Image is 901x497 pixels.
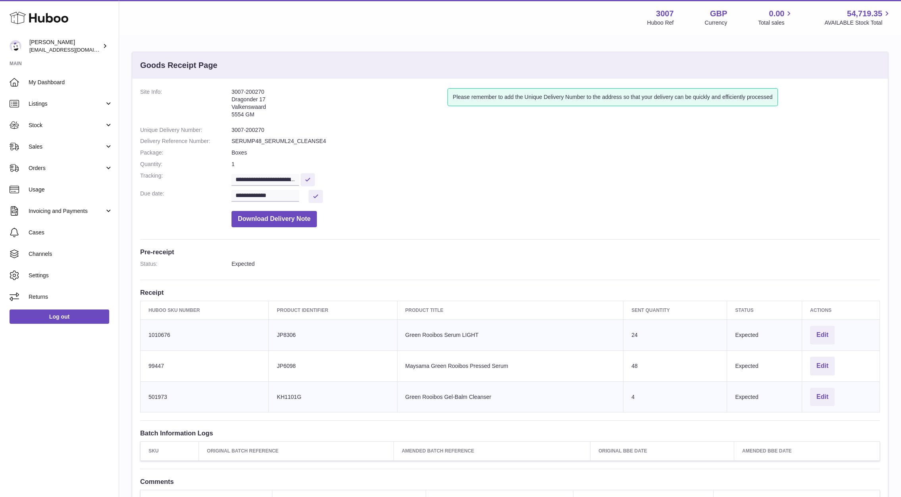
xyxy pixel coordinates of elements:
[710,8,727,19] strong: GBP
[140,137,232,145] dt: Delivery Reference Number:
[847,8,882,19] span: 54,719.35
[29,186,113,193] span: Usage
[140,190,232,203] dt: Due date:
[810,326,835,344] button: Edit
[824,8,891,27] a: 54,719.35 AVAILABLE Stock Total
[727,350,802,381] td: Expected
[140,161,232,168] dt: Quantity:
[29,100,104,108] span: Listings
[10,309,109,324] a: Log out
[269,301,397,319] th: Product Identifier
[140,149,232,157] dt: Package:
[397,381,623,412] td: Green Rooibos Gel-Balm Cleanser
[141,381,269,412] td: 501973
[758,8,793,27] a: 0.00 Total sales
[734,442,880,460] th: Amended BBE Date
[29,122,104,129] span: Stock
[29,46,117,53] span: [EMAIL_ADDRESS][DOMAIN_NAME]
[29,293,113,301] span: Returns
[232,88,448,122] address: 3007-200270 Dragonder 17 Valkenswaard 5554 GM
[140,88,232,122] dt: Site Info:
[140,126,232,134] dt: Unique Delivery Number:
[29,229,113,236] span: Cases
[623,350,727,381] td: 48
[232,260,880,268] dd: Expected
[397,350,623,381] td: Maysama Green Rooibos Pressed Serum
[810,388,835,406] button: Edit
[810,357,835,375] button: Edit
[140,172,232,186] dt: Tracking:
[10,40,21,52] img: bevmay@maysama.com
[623,319,727,350] td: 24
[141,301,269,319] th: Huboo SKU Number
[623,381,727,412] td: 4
[269,350,397,381] td: JP6098
[824,19,891,27] span: AVAILABLE Stock Total
[29,207,104,215] span: Invoicing and Payments
[140,477,880,486] h3: Comments
[656,8,674,19] strong: 3007
[232,161,880,168] dd: 1
[705,19,727,27] div: Currency
[590,442,734,460] th: Original BBE Date
[140,60,218,71] h3: Goods Receipt Page
[29,79,113,86] span: My Dashboard
[727,301,802,319] th: Status
[232,137,880,145] dd: SERUMP48_SERUML24_CLEANSE4
[758,19,793,27] span: Total sales
[140,248,880,256] h3: Pre-receipt
[29,143,104,151] span: Sales
[397,319,623,350] td: Green Rooibos Serum LIGHT
[623,301,727,319] th: Sent Quantity
[29,39,101,54] div: [PERSON_NAME]
[232,126,880,134] dd: 3007-200270
[29,164,104,172] span: Orders
[394,442,590,460] th: Amended Batch Reference
[29,250,113,258] span: Channels
[29,272,113,279] span: Settings
[232,211,317,227] button: Download Delivery Note
[140,260,232,268] dt: Status:
[727,381,802,412] td: Expected
[140,429,880,437] h3: Batch Information Logs
[802,301,880,319] th: Actions
[140,288,880,297] h3: Receipt
[232,149,880,157] dd: Boxes
[141,350,269,381] td: 99447
[269,381,397,412] td: KH1101G
[397,301,623,319] th: Product title
[269,319,397,350] td: JP8306
[199,442,394,460] th: Original Batch Reference
[647,19,674,27] div: Huboo Ref
[141,442,199,460] th: SKU
[448,88,778,106] div: Please remember to add the Unique Delivery Number to the address so that your delivery can be qui...
[141,319,269,350] td: 1010676
[769,8,785,19] span: 0.00
[727,319,802,350] td: Expected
